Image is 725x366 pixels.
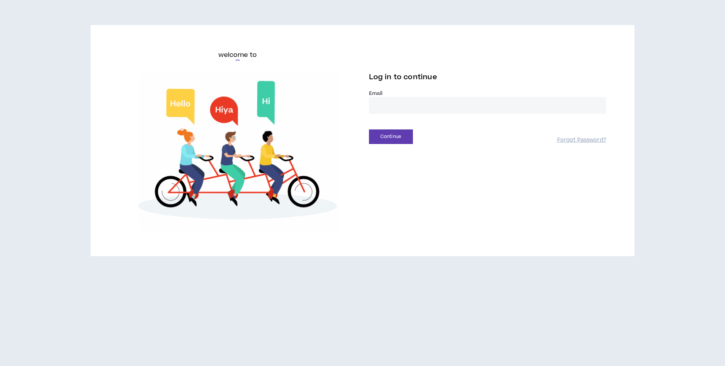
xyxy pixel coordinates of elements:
img: Welcome to Wripple [119,73,356,231]
label: Email [369,90,606,97]
span: Log in to continue [369,72,437,82]
h6: welcome to [218,50,257,60]
a: Forgot Password? [557,137,606,144]
button: Continue [369,129,413,144]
